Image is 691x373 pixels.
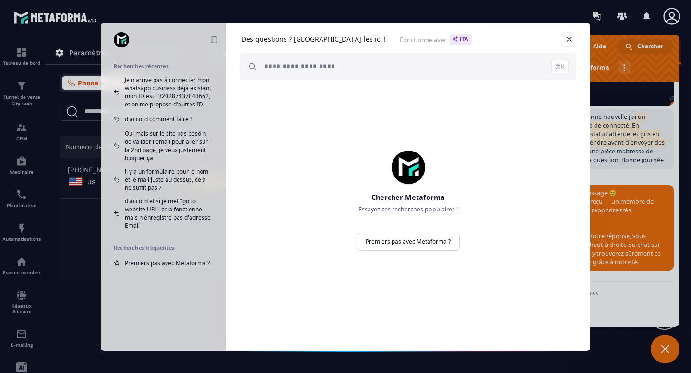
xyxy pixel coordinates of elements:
[125,129,214,162] span: Oui mais sur le site pas besoin de valider l'email pour aller sur la 2nd page, je veux justement ...
[357,233,460,251] a: Premiers pas avec Metaforma ?
[125,167,214,192] span: il y a un formulaire pour le nom et le mail juste au dessus, cela ne suffit pas ?
[114,63,214,70] h2: Recherches récentes
[562,32,576,47] a: Fermer
[400,34,472,45] span: Fonctionne avec
[125,115,192,123] span: d'accord comment faire ?
[450,34,472,45] span: l'IA
[114,245,214,251] h2: Recherches fréquentes
[125,259,210,267] span: Premiers pas avec Metaforma ?
[125,76,214,108] span: Je n'arrive pas à connecter mon whatsapp business déjà existant, mon ID est : 320287437843662, et...
[241,35,386,44] h1: Des questions ? [GEOGRAPHIC_DATA]-les ici !
[336,193,480,202] h2: Chercher Metaforma
[125,197,214,230] span: d'accord et si je met "go to website URL" cela fonctionne mais n'enregistre pas d'adresse Email
[336,205,480,214] p: Essayez ces recherches populaires !
[207,33,221,47] a: Réduire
